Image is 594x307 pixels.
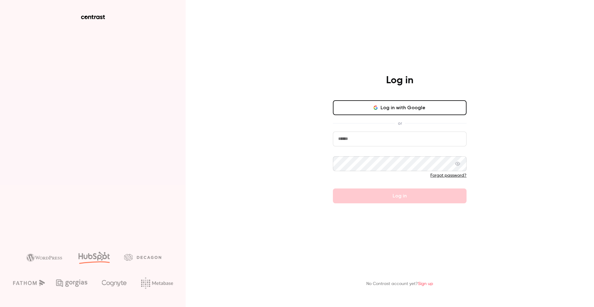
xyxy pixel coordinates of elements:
p: No Contrast account yet? [366,281,433,287]
h4: Log in [386,74,413,87]
button: Log in with Google [333,100,467,115]
a: Sign up [418,282,433,286]
a: Forgot password? [430,173,467,178]
span: or [395,120,405,127]
img: decagon [124,254,161,261]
